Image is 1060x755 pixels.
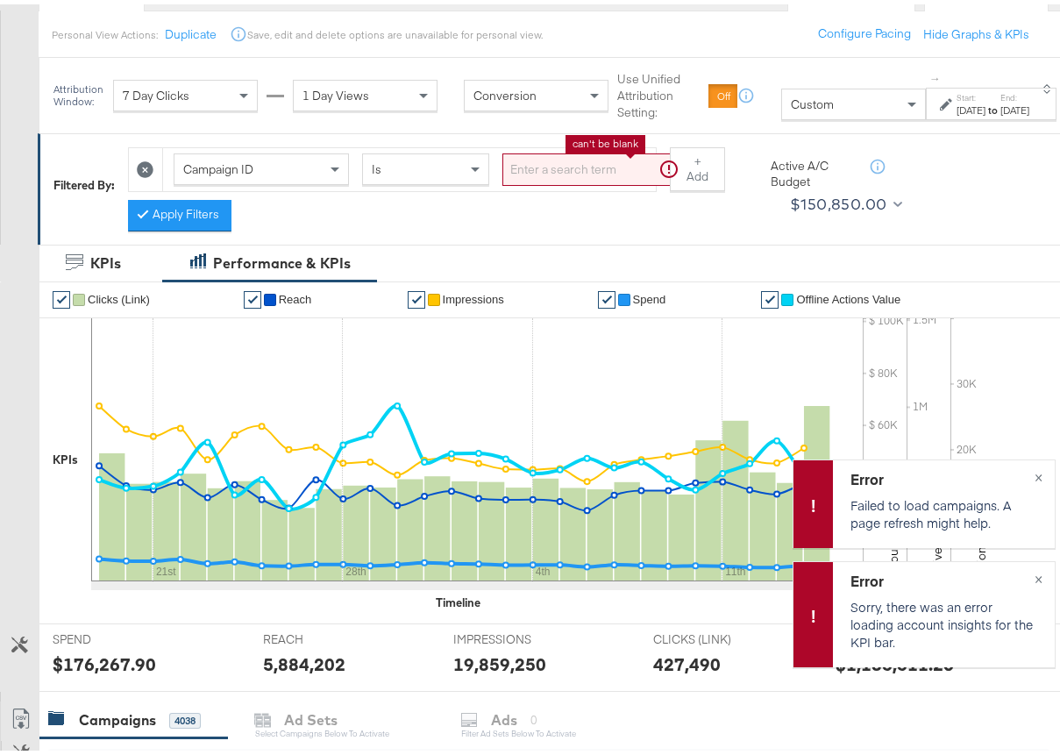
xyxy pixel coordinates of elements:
div: Timeline [436,590,480,607]
div: Personal View Actions: [52,24,158,38]
button: Duplicate [165,22,217,39]
div: Active A/C Budget [771,153,867,186]
span: × [1035,461,1042,481]
span: ↑ [928,72,944,78]
li: can't be blank [573,132,638,146]
span: 1 Day Views [302,83,369,99]
span: Clicks (Link) [88,288,150,302]
p: Sorry, there was an error loading account insights for the KPI bar. [850,594,1033,646]
a: ✔ [244,287,261,304]
a: ✔ [408,287,425,304]
span: × [1035,563,1042,583]
span: Is [372,157,381,173]
div: Filtered By: [53,173,115,189]
button: × [1022,558,1055,589]
div: Campaigns [79,706,156,726]
div: 427,490 [653,647,721,673]
div: 5,884,202 [263,647,345,673]
span: Custom [791,92,834,108]
div: [DATE] [957,99,985,113]
button: × [1022,456,1055,488]
label: End: [1000,88,1029,99]
span: 7 Day Clicks [123,83,189,99]
span: Campaign ID [183,157,253,173]
p: Failed to load campaigns. A page refresh might help. [850,492,1033,527]
a: ✔ [53,287,70,304]
button: $150,850.00 [783,186,907,214]
strong: to [985,99,1000,112]
a: ✔ [761,287,779,304]
button: Apply Filters [128,196,231,227]
div: $176,267.90 [53,647,156,673]
span: Impressions [443,288,504,302]
button: Hide Graphs & KPIs [923,22,1029,39]
span: SPEND [53,627,184,644]
div: Error [850,566,1033,587]
span: Offline Actions Value [796,288,900,302]
div: Performance & KPIs [213,249,351,269]
label: Use Unified Attribution Setting: [617,67,701,116]
button: Configure Pacing [806,14,923,46]
div: KPIs [53,447,78,464]
div: Save, edit and delete options are unavailable for personal view. [247,24,543,38]
span: REACH [263,627,395,644]
span: Spend [633,288,666,302]
span: Conversion [473,83,537,99]
span: CLICKS (LINK) [653,627,785,644]
button: + Add [670,143,725,187]
span: Reach [279,288,312,302]
div: Attribution Window: [53,79,104,103]
div: 19,859,250 [453,647,546,673]
div: [DATE] [1000,99,1029,113]
span: IMPRESSIONS [453,627,585,644]
div: 4038 [169,709,201,724]
label: Start: [957,88,985,99]
div: Error [850,465,1033,485]
div: KPIs [90,249,121,269]
input: Enter a search term [502,149,682,182]
div: $150,850.00 [790,187,886,213]
a: ✔ [598,287,615,304]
